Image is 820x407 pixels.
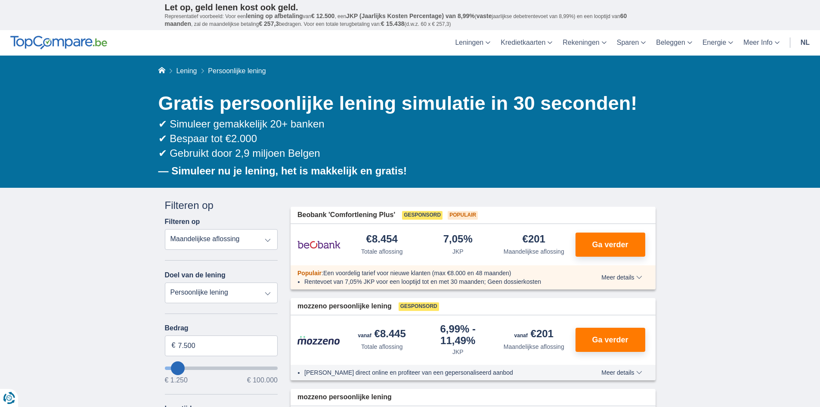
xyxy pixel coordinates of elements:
[346,12,475,19] span: JKP (Jaarlijks Kosten Percentage) van 8,99%
[424,324,493,346] div: 6,99%
[557,30,611,56] a: Rekeningen
[158,67,165,75] a: Home
[399,302,439,311] span: Gesponsord
[514,329,554,341] div: €201
[297,336,340,345] img: product.pl.alt Mozzeno
[165,324,278,332] label: Bedrag
[158,90,656,117] h1: Gratis persoonlijke lening simulatie in 30 seconden!
[523,234,545,245] div: €201
[576,328,645,352] button: Ga verder
[176,67,197,75] a: Lening
[448,211,478,220] span: Populair
[291,269,577,277] div: :
[361,342,403,351] div: Totale aflossing
[165,2,656,12] p: Let op, geld lenen kost ook geld.
[165,271,226,279] label: Doel van de lening
[304,277,570,286] li: Rentevoet van 7,05% JKP voor een looptijd tot en met 30 maanden; Geen dossierkosten
[297,210,395,220] span: Beobank 'Comfortlening Plus'
[304,368,570,377] li: [PERSON_NAME] direct online en profiteer van een gepersonaliseerd aanbod
[323,270,511,277] span: Een voordelig tarief voor nieuwe klanten (max €8.000 en 48 maanden)
[297,234,340,255] img: product.pl.alt Beobank
[246,12,303,19] span: lening op afbetaling
[165,377,188,384] span: € 1.250
[595,274,648,281] button: Meer details
[297,392,392,402] span: mozzeno persoonlijke lening
[311,12,335,19] span: € 12.500
[601,370,642,376] span: Meer details
[495,30,557,56] a: Kredietkaarten
[165,367,278,370] input: wantToBorrow
[452,348,464,356] div: JKP
[443,234,473,245] div: 7,05%
[381,20,405,27] span: € 15.438
[595,369,648,376] button: Meer details
[10,36,107,50] img: TopCompare
[366,234,398,245] div: €8.454
[259,20,279,27] span: € 257,3
[592,241,628,249] span: Ga verder
[247,377,278,384] span: € 100.000
[795,30,815,56] a: nl
[651,30,697,56] a: Beleggen
[172,341,176,351] span: €
[452,247,464,256] div: JKP
[612,30,651,56] a: Sparen
[450,30,495,56] a: Leningen
[738,30,785,56] a: Meer Info
[697,30,738,56] a: Energie
[402,211,442,220] span: Gesponsord
[165,12,627,27] span: 60 maanden
[158,117,656,161] div: ✔ Simuleer gemakkelijk 20+ banken ✔ Bespaar tot €2.000 ✔ Gebruikt door 2,9 miljoen Belgen
[158,165,407,177] b: — Simuleer nu je lening, het is makkelijk en gratis!
[504,247,564,256] div: Maandelijkse aflossing
[358,329,406,341] div: €8.445
[208,67,266,75] span: Persoonlijke lening
[165,12,656,28] p: Representatief voorbeeld: Voor een van , een ( jaarlijkse debetrentevoet van 8,99%) en een loopti...
[165,198,278,213] div: Filteren op
[297,301,392,311] span: mozzeno persoonlijke lening
[165,218,200,226] label: Filteren op
[297,270,322,277] span: Populair
[592,336,628,344] span: Ga verder
[361,247,403,256] div: Totale aflossing
[504,342,564,351] div: Maandelijkse aflossing
[477,12,492,19] span: vaste
[601,274,642,280] span: Meer details
[576,233,645,257] button: Ga verder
